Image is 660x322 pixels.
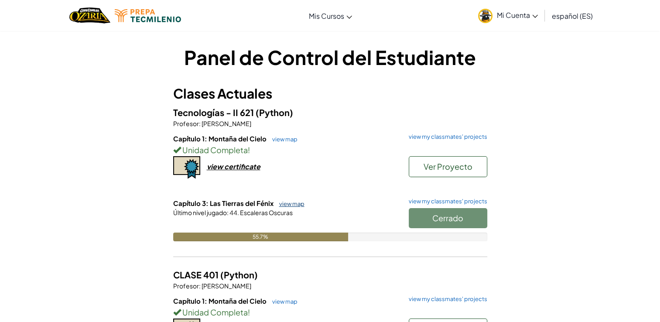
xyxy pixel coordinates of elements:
[173,120,199,127] span: Profesor
[474,2,542,29] a: Mi Cuenta
[115,9,181,22] img: Tecmilenio logo
[173,269,220,280] span: CLASE 401
[404,199,487,204] a: view my classmates' projects
[227,209,229,216] span: :
[173,44,487,71] h1: Panel de Control del Estudiante
[173,209,227,216] span: Último nivel jugado
[409,156,487,177] button: Ver Proyecto
[69,7,110,24] img: Home
[497,10,538,20] span: Mi Cuenta
[552,11,593,21] span: español (ES)
[404,296,487,302] a: view my classmates' projects
[547,4,597,27] a: español (ES)
[201,282,251,290] span: [PERSON_NAME]
[304,4,356,27] a: Mis Cursos
[173,107,256,118] span: Tecnologías - II 621
[173,297,268,305] span: Capítulo 1: Montaña del Cielo
[248,145,250,155] span: !
[181,307,248,317] span: Unidad Completa
[69,7,110,24] a: Ozaria by CodeCombat logo
[239,209,293,216] span: Escaleras Oscuras
[268,298,298,305] a: view map
[256,107,293,118] span: (Python)
[181,145,248,155] span: Unidad Completa
[199,282,201,290] span: :
[173,162,260,171] a: view certificate
[173,233,348,241] div: 55.7%
[229,209,239,216] span: 44.
[478,9,492,23] img: avatar
[201,120,251,127] span: [PERSON_NAME]
[173,156,200,179] img: certificate-icon.png
[404,134,487,140] a: view my classmates' projects
[199,120,201,127] span: :
[248,307,250,317] span: !
[275,200,304,207] a: view map
[173,282,199,290] span: Profesor
[207,162,260,171] div: view certificate
[173,134,268,143] span: Capítulo 1: Montaña del Cielo
[309,11,344,21] span: Mis Cursos
[173,199,275,207] span: Capítulo 3: Las Tierras del Fénix
[268,136,298,143] a: view map
[173,84,487,103] h3: Clases Actuales
[220,269,258,280] span: (Python)
[424,161,472,171] span: Ver Proyecto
